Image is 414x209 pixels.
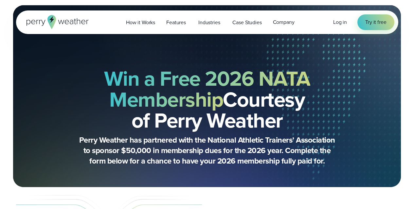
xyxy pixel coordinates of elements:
[76,135,338,166] p: Perry Weather has partnered with the National Athletic Trainers’ Association to sponsor $50,000 i...
[357,14,394,30] a: Try it free
[166,19,186,26] span: Features
[198,19,220,26] span: Industries
[49,68,366,131] h2: Courtesy of Perry Weather
[126,19,155,26] span: How it Works
[227,16,267,29] a: Case Studies
[333,18,347,26] a: Log in
[273,18,295,26] span: Company
[365,18,386,26] span: Try it free
[232,19,261,26] span: Case Studies
[120,16,161,29] a: How it Works
[104,63,310,115] strong: Win a Free 2026 NATA Membership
